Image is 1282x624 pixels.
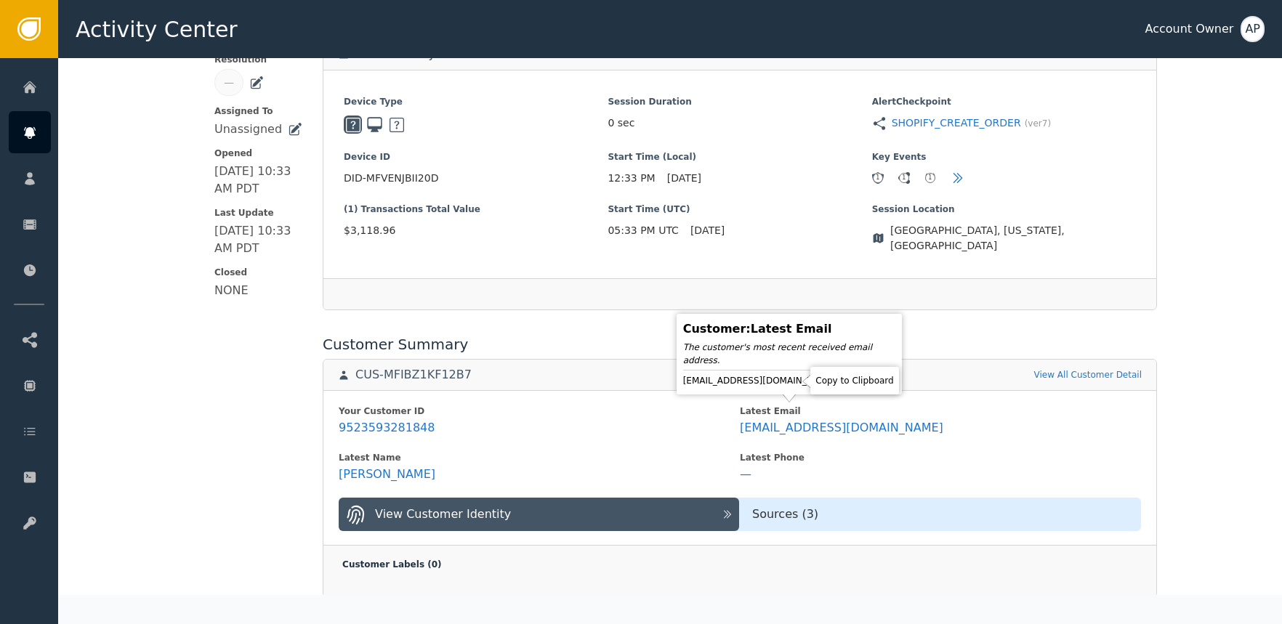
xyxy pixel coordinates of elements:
[899,173,909,183] div: 1
[1241,16,1265,42] button: AP
[925,173,935,183] div: 1
[339,467,435,482] div: [PERSON_NAME]
[608,203,871,216] span: Start Time (UTC)
[740,467,751,482] div: —
[740,405,1141,418] div: Latest Email
[344,203,608,216] span: (1) Transactions Total Value
[873,173,883,183] div: 1
[1025,117,1051,130] span: (ver 7 )
[214,147,302,160] span: Opened
[214,121,282,138] div: Unassigned
[344,171,608,186] span: DID-MFVENJBII20D
[740,451,1141,464] div: Latest Phone
[890,223,1136,254] span: [GEOGRAPHIC_DATA], [US_STATE], [GEOGRAPHIC_DATA]
[342,559,441,570] span: Customer Labels ( 0 )
[344,95,608,108] span: Device Type
[339,451,740,464] div: Latest Name
[214,105,302,118] span: Assigned To
[1034,368,1142,381] a: View All Customer Detail
[683,373,895,388] div: [EMAIL_ADDRESS][DOMAIN_NAME]
[872,203,1136,216] span: Session Location
[339,405,740,418] div: Your Customer ID
[872,150,1136,163] span: Key Events
[740,421,943,435] div: [EMAIL_ADDRESS][DOMAIN_NAME]
[608,150,871,163] span: Start Time (Local)
[608,95,871,108] span: Session Duration
[344,150,608,163] span: Device ID
[355,368,472,382] div: CUS-MFIBZ1KF12B7
[683,320,895,338] div: Customer : Latest Email
[224,75,234,90] div: —
[375,506,511,523] div: View Customer Identity
[339,498,739,531] button: View Customer Identity
[214,206,302,219] span: Last Update
[214,163,302,198] div: [DATE] 10:33 AM PDT
[1145,20,1233,38] div: Account Owner
[739,506,1141,523] div: Sources ( 3 )
[76,13,238,46] span: Activity Center
[214,282,249,299] div: NONE
[339,421,435,435] div: 9523593281848
[683,341,895,367] div: The customer's most recent received email address.
[608,116,634,131] span: 0 sec
[344,223,608,238] span: $3,118.96
[872,95,1136,108] span: Alert Checkpoint
[814,370,895,391] div: Copy to Clipboard
[892,116,1021,131] a: SHOPIFY_CREATE_ORDER
[690,223,725,238] span: [DATE]
[214,222,302,257] div: [DATE] 10:33 AM PDT
[323,333,1157,355] div: Customer Summary
[667,171,701,186] span: [DATE]
[608,171,655,186] span: 12:33 PM
[608,223,679,238] span: 05:33 PM UTC
[214,266,302,279] span: Closed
